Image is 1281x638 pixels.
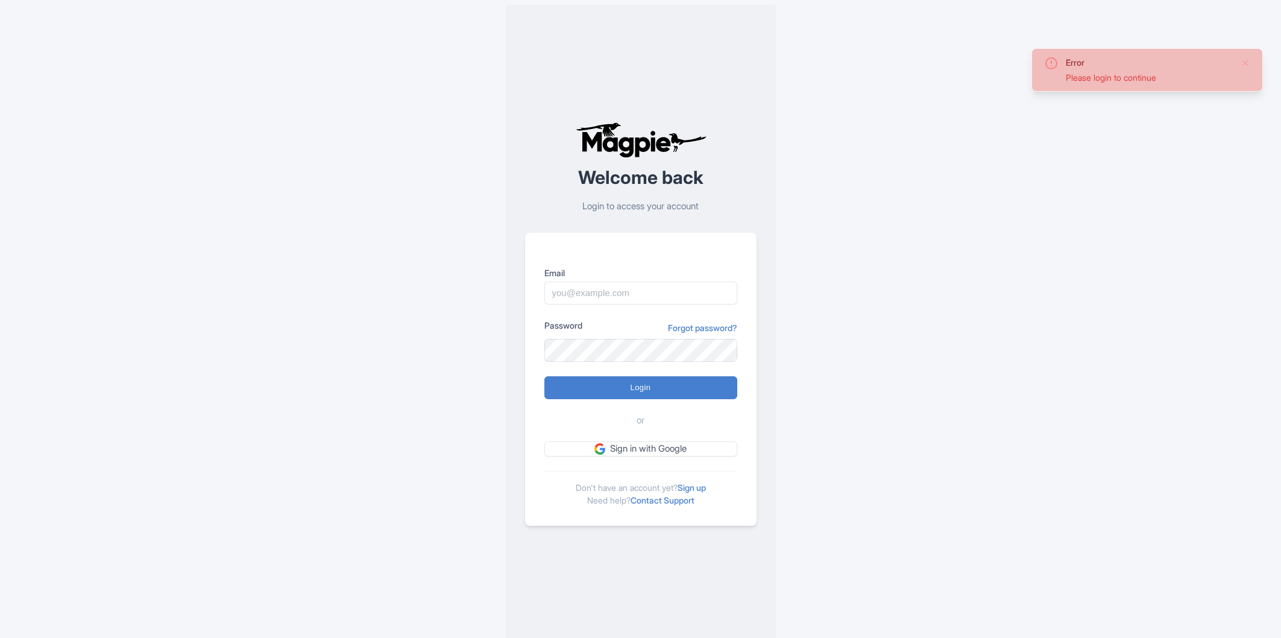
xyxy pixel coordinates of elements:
[668,321,737,334] a: Forgot password?
[1241,56,1250,71] button: Close
[637,414,644,428] span: or
[678,482,706,493] a: Sign up
[544,267,737,279] label: Email
[544,471,737,507] div: Don't have an account yet? Need help?
[525,200,757,213] p: Login to access your account
[631,495,694,505] a: Contact Support
[573,122,708,158] img: logo-ab69f6fb50320c5b225c76a69d11143b.png
[525,168,757,188] h2: Welcome back
[1066,71,1231,84] div: Please login to continue
[544,441,737,456] a: Sign in with Google
[594,443,605,454] img: google.svg
[544,376,737,399] input: Login
[1066,56,1231,69] div: Error
[544,282,737,305] input: you@example.com
[544,319,582,332] label: Password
